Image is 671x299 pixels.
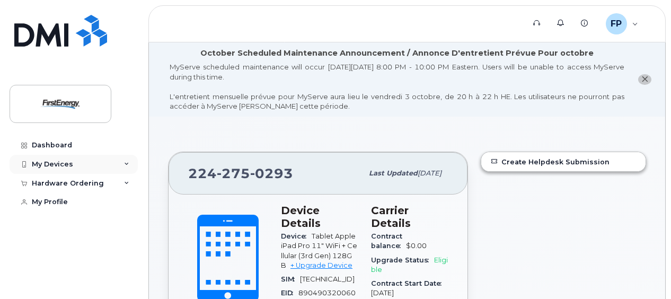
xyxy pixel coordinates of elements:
span: Contract balance [371,232,406,250]
span: [DATE] [418,169,442,177]
span: [DATE] [371,289,394,297]
span: Contract Start Date [371,279,447,287]
a: + Upgrade Device [290,261,352,269]
span: EID [281,289,298,297]
span: Device [281,232,312,240]
span: Eligible [371,256,448,274]
span: 224 [188,165,293,181]
span: 275 [217,165,250,181]
span: Tablet Apple iPad Pro 11" WiFi + Cellular (3rd Gen) 128GB [281,232,357,269]
span: SIM [281,275,300,283]
div: October Scheduled Maintenance Announcement / Annonce D'entretient Prévue Pour octobre [200,48,594,59]
span: 0293 [250,165,293,181]
button: close notification [638,74,651,85]
span: Last updated [369,169,418,177]
span: [TECHNICAL_ID] [300,275,355,283]
span: Upgrade Status [371,256,434,264]
h3: Device Details [281,204,358,230]
iframe: Messenger Launcher [625,253,663,291]
h3: Carrier Details [371,204,448,230]
a: Create Helpdesk Submission [481,152,646,171]
span: $0.00 [406,242,427,250]
div: MyServe scheduled maintenance will occur [DATE][DATE] 8:00 PM - 10:00 PM Eastern. Users will be u... [170,62,624,111]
